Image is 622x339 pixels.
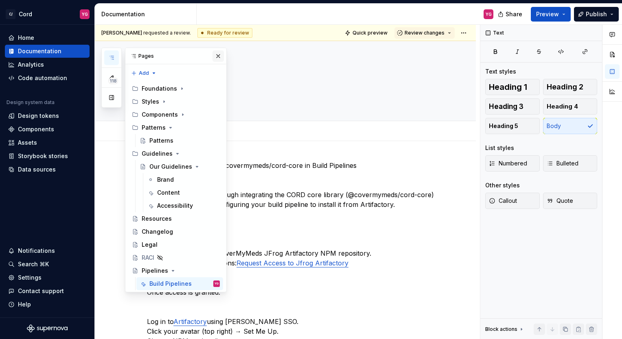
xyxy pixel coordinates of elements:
[543,155,598,172] button: Bulleted
[485,324,525,335] div: Block actions
[547,197,573,205] span: Quote
[136,160,223,173] a: Our Guidelines
[142,228,173,236] div: Changelog
[129,108,223,121] div: Components
[547,159,578,167] span: Bulleted
[547,102,578,111] span: Heading 4
[142,111,178,119] div: Components
[142,254,154,262] div: RACI
[543,98,598,115] button: Heading 4
[543,79,598,95] button: Heading 2
[5,31,90,44] a: Home
[157,189,180,197] div: Content
[485,326,517,332] div: Block actions
[7,99,55,106] div: Design system data
[18,260,49,268] div: Search ⌘K
[18,274,42,282] div: Settings
[144,199,223,212] a: Accessibility
[129,251,223,264] a: RACI
[485,118,540,134] button: Heading 5
[149,163,192,171] div: Our Guidelines
[18,287,64,295] div: Contact support
[5,150,90,163] a: Storybook stories
[142,215,172,223] div: Resources
[489,83,527,91] span: Heading 1
[485,181,520,189] div: Other styles
[136,277,223,290] a: Build PipelinesYG
[142,241,158,249] div: Legal
[485,144,514,152] div: List styles
[489,159,527,167] span: Numbered
[586,10,607,18] span: Publish
[129,67,159,79] button: Add
[142,85,177,93] div: Foundations
[5,244,90,257] button: Notifications
[5,58,90,71] a: Analytics
[173,317,207,326] a: Artifactory
[18,165,56,174] div: Data sources
[125,48,226,64] div: Pages
[494,7,528,22] button: Share
[129,225,223,238] a: Changelog
[394,27,455,39] button: Review changes
[108,78,118,84] span: 118
[101,30,142,36] span: [PERSON_NAME]
[5,298,90,311] button: Help
[574,7,619,22] button: Publish
[129,82,223,290] div: Page tree
[18,300,31,309] div: Help
[489,102,523,111] span: Heading 3
[157,202,193,210] div: Accessibility
[139,70,149,76] span: Add
[129,238,223,251] a: Legal
[5,271,90,284] a: Settings
[142,150,173,158] div: Guidelines
[6,9,15,19] div: C/
[136,134,223,147] a: Patterns
[144,186,223,199] a: Content
[5,45,90,58] a: Documentation
[5,163,90,176] a: Data sources
[547,83,583,91] span: Heading 2
[18,139,37,147] div: Assets
[142,124,166,132] div: Patterns
[149,137,173,145] div: Patterns
[2,5,93,23] button: C/CordYG
[405,30,445,36] span: Review changes
[129,121,223,134] div: Patterns
[197,28,252,38] div: Ready for review
[536,10,559,18] span: Preview
[489,122,518,130] span: Heading 5
[5,285,90,298] button: Contact support
[5,72,90,85] a: Code automation
[18,47,61,55] div: Documentation
[506,10,522,18] span: Share
[485,155,540,172] button: Numbered
[101,10,193,18] div: Documentation
[5,109,90,122] a: Design tokens
[5,123,90,136] a: Components
[489,197,517,205] span: Callout
[149,280,192,288] div: Build Pipelines
[18,112,59,120] div: Design tokens
[18,34,34,42] div: Home
[101,30,191,36] span: requested a review.
[129,82,223,95] div: Foundations
[353,30,388,36] span: Quick preview
[5,258,90,271] button: Search ⌘K
[485,79,540,95] button: Heading 1
[19,10,32,18] div: Cord
[485,67,516,76] div: Text styles
[144,173,223,186] a: Brand
[27,324,68,332] svg: Supernova Logo
[485,193,540,209] button: Callout
[485,98,540,115] button: Heading 3
[129,264,223,277] a: Pipelines
[18,247,55,255] div: Notifications
[18,61,44,69] div: Analytics
[145,67,442,87] textarea: Pipelines
[486,11,492,17] div: YG
[129,212,223,225] a: Resources
[237,259,348,267] a: Request Access to Jfrog Artifactory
